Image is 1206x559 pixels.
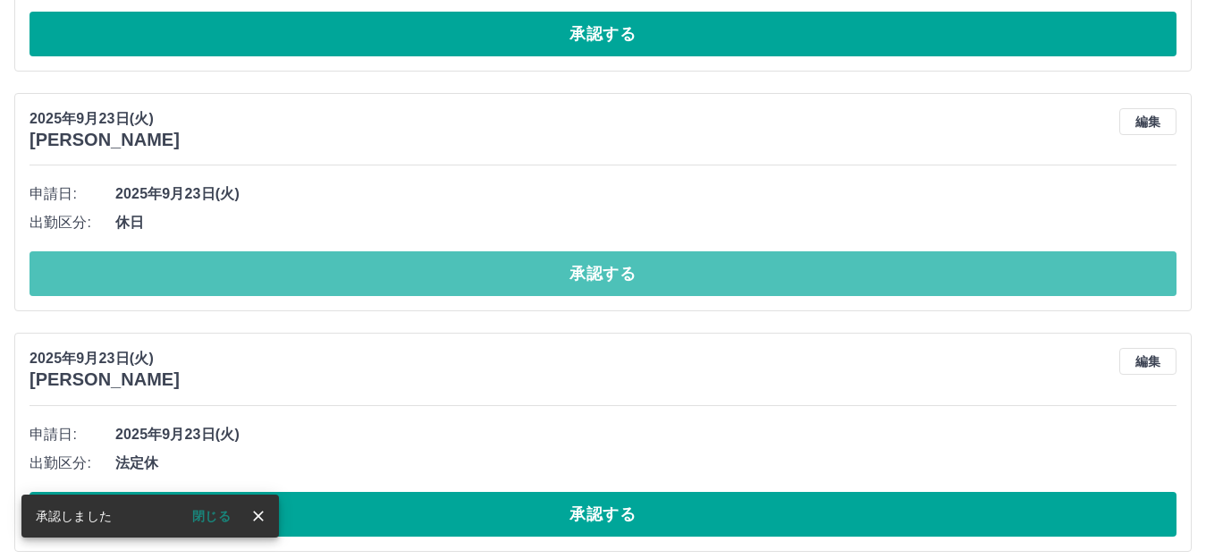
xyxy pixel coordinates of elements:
[178,503,245,529] button: 閉じる
[30,12,1176,56] button: 承認する
[30,212,115,233] span: 出勤区分:
[36,500,112,532] div: 承認しました
[245,503,272,529] button: close
[30,183,115,205] span: 申請日:
[30,130,180,150] h3: [PERSON_NAME]
[30,369,180,390] h3: [PERSON_NAME]
[30,108,180,130] p: 2025年9月23日(火)
[115,424,1176,445] span: 2025年9月23日(火)
[115,212,1176,233] span: 休日
[30,492,1176,537] button: 承認する
[115,453,1176,474] span: 法定休
[30,251,1176,296] button: 承認する
[30,453,115,474] span: 出勤区分:
[30,348,180,369] p: 2025年9月23日(火)
[115,183,1176,205] span: 2025年9月23日(火)
[1119,348,1176,375] button: 編集
[30,424,115,445] span: 申請日:
[1119,108,1176,135] button: 編集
